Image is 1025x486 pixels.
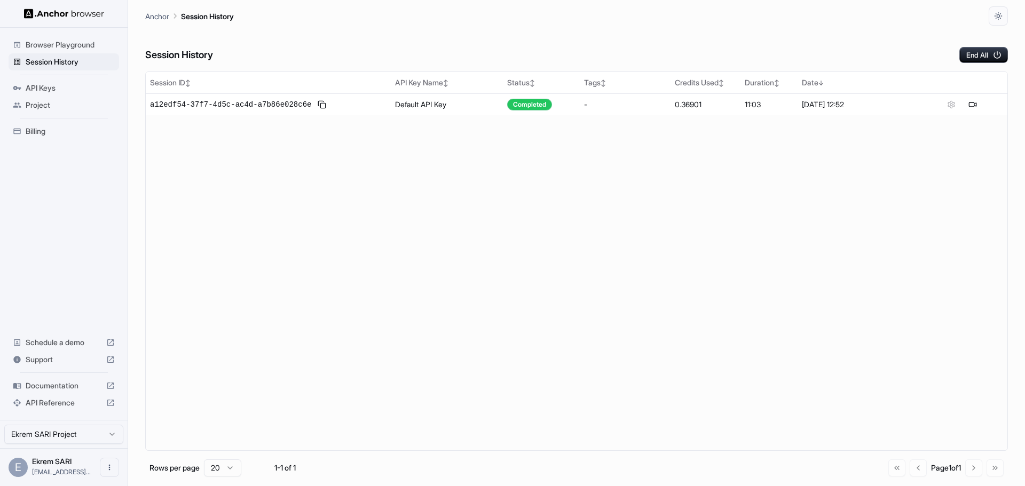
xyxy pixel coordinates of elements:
[9,123,119,140] div: Billing
[931,463,961,473] div: Page 1 of 1
[9,36,119,53] div: Browser Playground
[9,79,119,97] div: API Keys
[507,99,552,110] div: Completed
[719,79,724,87] span: ↕
[26,100,115,110] span: Project
[149,463,200,473] p: Rows per page
[584,77,666,88] div: Tags
[150,99,311,110] span: a12edf54-37f7-4d5c-ac4d-a7b86e028c6e
[9,53,119,70] div: Session History
[26,126,115,137] span: Billing
[601,79,606,87] span: ↕
[26,39,115,50] span: Browser Playground
[675,77,736,88] div: Credits Used
[745,99,793,110] div: 11:03
[9,394,119,411] div: API Reference
[26,57,115,67] span: Session History
[185,79,191,87] span: ↕
[150,77,387,88] div: Session ID
[391,93,503,115] td: Default API Key
[395,77,499,88] div: API Key Name
[9,97,119,114] div: Project
[145,47,213,63] h6: Session History
[258,463,312,473] div: 1-1 of 1
[100,458,119,477] button: Open menu
[959,47,1008,63] button: End All
[24,9,104,19] img: Anchor Logo
[802,77,912,88] div: Date
[26,397,102,408] span: API Reference
[443,79,448,87] span: ↕
[9,334,119,351] div: Schedule a demo
[181,11,234,22] p: Session History
[26,380,102,391] span: Documentation
[26,83,115,93] span: API Keys
[26,354,102,365] span: Support
[745,77,793,88] div: Duration
[26,337,102,348] span: Schedule a demo
[9,377,119,394] div: Documentation
[802,99,912,110] div: [DATE] 12:52
[530,79,535,87] span: ↕
[675,99,736,110] div: 0.36901
[32,457,72,466] span: Ekrem SARI
[774,79,779,87] span: ↕
[818,79,824,87] span: ↓
[584,99,666,110] div: -
[145,10,234,22] nav: breadcrumb
[9,351,119,368] div: Support
[507,77,575,88] div: Status
[9,458,28,477] div: E
[32,468,91,476] span: sariekrm@gmail.com
[145,11,169,22] p: Anchor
